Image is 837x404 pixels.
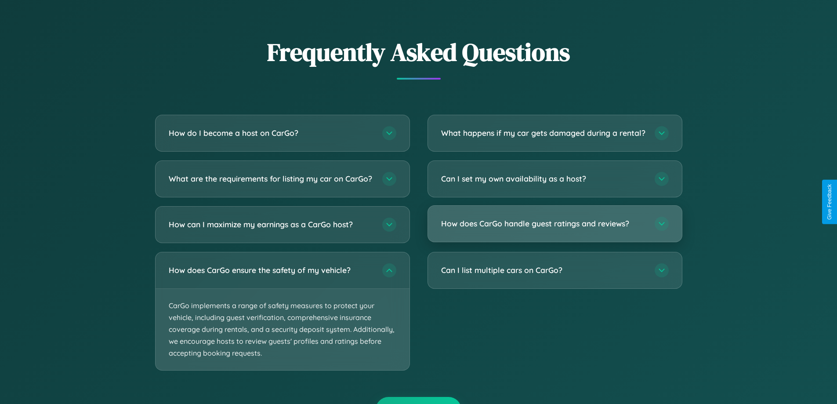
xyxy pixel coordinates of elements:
[169,127,373,138] h3: How do I become a host on CarGo?
[169,265,373,276] h3: How does CarGo ensure the safety of my vehicle?
[441,127,646,138] h3: What happens if my car gets damaged during a rental?
[155,35,682,69] h2: Frequently Asked Questions
[156,289,409,371] p: CarGo implements a range of safety measures to protect your vehicle, including guest verification...
[826,184,833,220] div: Give Feedback
[441,265,646,276] h3: Can I list multiple cars on CarGo?
[169,219,373,230] h3: How can I maximize my earnings as a CarGo host?
[441,173,646,184] h3: Can I set my own availability as a host?
[169,173,373,184] h3: What are the requirements for listing my car on CarGo?
[441,218,646,229] h3: How does CarGo handle guest ratings and reviews?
